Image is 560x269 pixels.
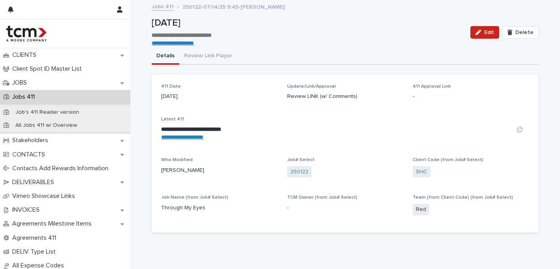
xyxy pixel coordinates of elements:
p: Client Spot ID Master List [9,65,88,73]
p: 250122-07/14/25 9:45-[PERSON_NAME] [182,2,285,11]
a: 250122 [290,168,308,176]
p: [DATE] [152,17,464,29]
p: [PERSON_NAME] [161,166,278,175]
span: Client Code (from Job# Select) [413,158,483,162]
p: Agreements Milestone Items [9,220,98,228]
span: Job# Select [287,158,314,162]
a: Jobs 411 [152,2,174,11]
span: Latest 411 [161,117,184,122]
p: Vimeo Showcase Links [9,192,81,200]
button: Edit [470,26,499,39]
span: Red [413,204,429,215]
p: JOBS [9,79,33,87]
span: Job Name (from Job# Select) [161,195,228,200]
span: 411 Approval Link [413,84,451,89]
span: Edit [484,30,494,35]
span: Delete [515,30,534,35]
img: 4hMmSqQkux38exxPVZHQ [6,26,47,41]
p: Through My Eyes [161,204,278,212]
p: [DATE] [161,92,278,101]
p: Stakeholders [9,137,54,144]
span: Update/Link/Approval [287,84,336,89]
a: SHC [416,168,427,176]
p: Review LINK (w/ Comments) [287,92,404,101]
p: - [287,204,404,212]
p: Contacts Add Rewards Information [9,165,115,172]
p: Jobs 411 [9,93,41,101]
p: Job's 411 Reader version [9,109,85,116]
span: Team (from Client Code) (from Job# Select) [413,195,513,200]
p: CLIENTS [9,51,43,59]
p: DELIVERABLES [9,179,60,186]
p: All Jobs 411 w/ Overview [9,122,83,129]
p: Agreements 411 [9,234,62,242]
span: 411 Date [161,84,181,89]
button: Review Link Player [179,48,237,65]
button: Delete [502,26,539,39]
p: DELIV Type List [9,248,62,256]
p: INVOICES [9,206,46,214]
button: Details [152,48,179,65]
span: TCM Owner (from Job# Select) [287,195,357,200]
p: - [413,92,529,101]
p: CONTACTS [9,151,51,158]
span: Who Modified [161,158,193,162]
